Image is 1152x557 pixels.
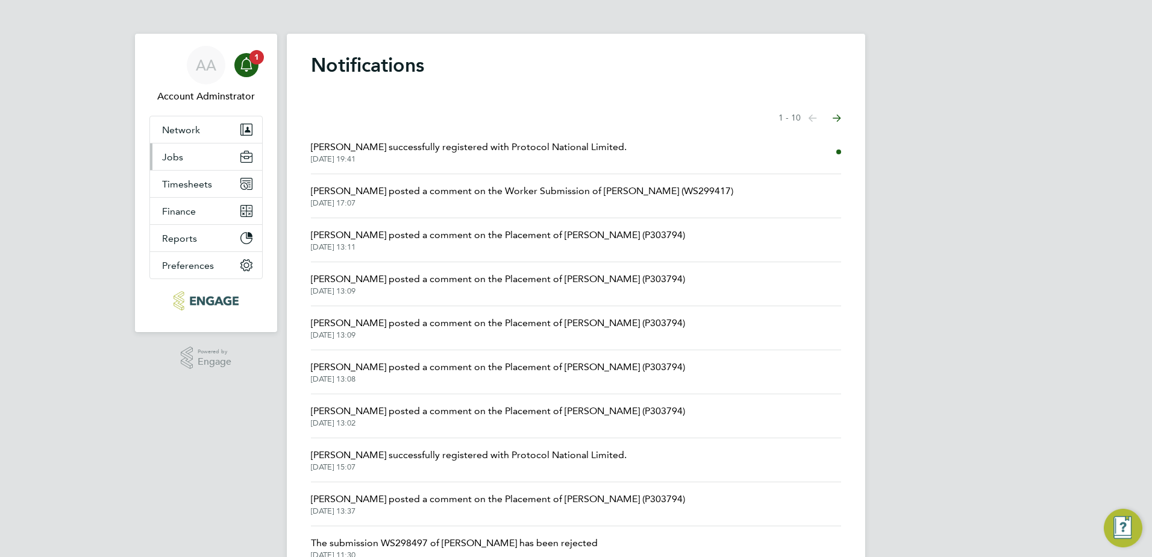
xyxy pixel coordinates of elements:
span: [PERSON_NAME] posted a comment on the Placement of [PERSON_NAME] (P303794) [311,316,685,330]
span: Account Adminstrator [149,89,263,104]
span: [PERSON_NAME] posted a comment on the Placement of [PERSON_NAME] (P303794) [311,272,685,286]
span: [PERSON_NAME] posted a comment on the Placement of [PERSON_NAME] (P303794) [311,492,685,506]
button: Finance [150,198,262,224]
a: [PERSON_NAME] posted a comment on the Placement of [PERSON_NAME] (P303794)[DATE] 13:37 [311,492,685,516]
a: [PERSON_NAME] successfully registered with Protocol National Limited.[DATE] 15:07 [311,448,627,472]
button: Engage Resource Center [1104,509,1142,547]
span: AA [196,57,216,73]
span: Reports [162,233,197,244]
nav: Select page of notifications list [778,106,841,130]
span: Finance [162,206,196,217]
span: [PERSON_NAME] posted a comment on the Placement of [PERSON_NAME] (P303794) [311,228,685,242]
span: [DATE] 15:07 [311,462,627,472]
a: [PERSON_NAME] posted a comment on the Worker Submission of [PERSON_NAME] (WS299417)[DATE] 17:07 [311,184,733,208]
span: [DATE] 17:07 [311,198,733,208]
button: Reports [150,225,262,251]
span: [DATE] 13:37 [311,506,685,516]
a: [PERSON_NAME] posted a comment on the Placement of [PERSON_NAME] (P303794)[DATE] 13:11 [311,228,685,252]
a: [PERSON_NAME] posted a comment on the Placement of [PERSON_NAME] (P303794)[DATE] 13:09 [311,272,685,296]
button: Network [150,116,262,143]
button: Timesheets [150,171,262,197]
span: Preferences [162,260,214,271]
nav: Main navigation [135,34,277,332]
a: AAAccount Adminstrator [149,46,263,104]
span: [PERSON_NAME] successfully registered with Protocol National Limited. [311,140,627,154]
span: 1 [249,50,264,65]
span: [DATE] 13:08 [311,374,685,384]
a: 1 [234,46,258,84]
span: Engage [198,357,231,367]
a: Powered byEngage [181,347,232,370]
span: [PERSON_NAME] posted a comment on the Placement of [PERSON_NAME] (P303794) [311,360,685,374]
span: Jobs [162,151,183,163]
span: Timesheets [162,178,212,190]
span: The submission WS298497 of [PERSON_NAME] has been rejected [311,536,598,550]
a: Go to home page [149,291,263,310]
h1: Notifications [311,53,841,77]
a: [PERSON_NAME] posted a comment on the Placement of [PERSON_NAME] (P303794)[DATE] 13:09 [311,316,685,340]
span: [DATE] 13:02 [311,418,685,428]
button: Preferences [150,252,262,278]
a: [PERSON_NAME] posted a comment on the Placement of [PERSON_NAME] (P303794)[DATE] 13:08 [311,360,685,384]
span: [PERSON_NAME] posted a comment on the Placement of [PERSON_NAME] (P303794) [311,404,685,418]
span: 1 - 10 [778,112,801,124]
a: [PERSON_NAME] posted a comment on the Placement of [PERSON_NAME] (P303794)[DATE] 13:02 [311,404,685,428]
span: Network [162,124,200,136]
span: [DATE] 19:41 [311,154,627,164]
button: Jobs [150,143,262,170]
span: [PERSON_NAME] posted a comment on the Worker Submission of [PERSON_NAME] (WS299417) [311,184,733,198]
span: [DATE] 13:09 [311,286,685,296]
span: Powered by [198,347,231,357]
span: [DATE] 13:09 [311,330,685,340]
span: [PERSON_NAME] successfully registered with Protocol National Limited. [311,448,627,462]
span: [DATE] 13:11 [311,242,685,252]
img: protocol-logo-retina.png [174,291,238,310]
a: [PERSON_NAME] successfully registered with Protocol National Limited.[DATE] 19:41 [311,140,627,164]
